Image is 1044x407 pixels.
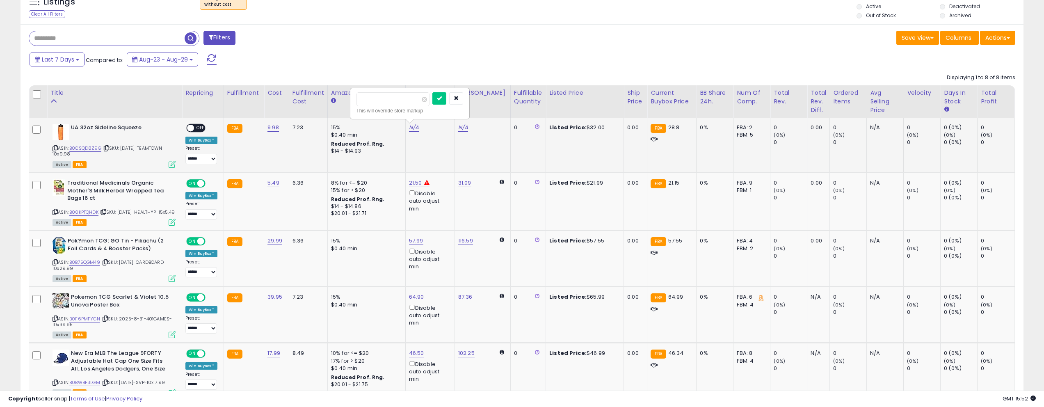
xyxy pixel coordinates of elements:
[737,179,764,187] div: FBA: 9
[409,179,422,187] a: 21.50
[267,89,286,97] div: Cost
[185,201,217,220] div: Preset:
[944,89,974,106] div: Days In Stock
[737,124,764,131] div: FBA: 2
[331,203,399,210] div: $14 - $14.86
[267,293,282,301] a: 39.95
[811,350,823,357] div: N/A
[331,97,336,105] small: Amazon Fees.
[811,293,823,301] div: N/A
[627,350,641,357] div: 0.00
[907,124,940,131] div: 0
[737,301,764,309] div: FBM: 4
[774,309,807,316] div: 0
[331,89,402,97] div: Amazon Fees
[53,161,71,168] span: All listings currently available for purchase on Amazon
[185,316,217,334] div: Preset:
[774,245,785,252] small: (0%)
[774,194,807,201] div: 0
[981,252,1014,260] div: 0
[204,2,242,7] div: without cost
[53,237,66,254] img: 51V2cG-L1DL._SL40_.jpg
[185,250,217,257] div: Win BuyBox *
[949,3,980,10] label: Deactivated
[833,358,845,364] small: (0%)
[292,124,321,131] div: 7.23
[651,350,666,359] small: FBA
[907,187,918,194] small: (0%)
[204,180,217,187] span: OFF
[69,209,98,216] a: B00KPTQHDK
[50,89,178,97] div: Title
[549,124,617,131] div: $32.00
[774,252,807,260] div: 0
[514,89,542,106] div: Fulfillable Quantity
[53,350,69,366] img: 41-OiQrLKWL._SL40_.jpg
[774,293,807,301] div: 0
[774,139,807,146] div: 0
[833,179,866,187] div: 0
[811,237,823,245] div: 0.00
[907,132,918,138] small: (0%)
[668,237,683,245] span: 57.55
[204,238,217,245] span: OFF
[331,179,399,187] div: 8% for <= $20
[292,237,321,245] div: 6.36
[292,89,324,106] div: Fulfillment Cost
[907,194,940,201] div: 0
[1003,395,1036,402] span: 2025-09-6 15:52 GMT
[700,293,727,301] div: 0%
[227,350,242,359] small: FBA
[53,179,176,225] div: ASIN:
[227,237,242,246] small: FBA
[8,395,142,403] div: seller snap | |
[981,309,1014,316] div: 0
[651,124,666,133] small: FBA
[292,293,321,301] div: 7.23
[833,89,863,106] div: Ordered Items
[69,259,100,266] a: B0B75QGM49
[896,31,939,45] button: Save View
[981,245,992,252] small: (0%)
[907,179,940,187] div: 0
[514,237,539,245] div: 0
[100,209,175,215] span: | SKU: [DATE]-HEALTHYP-15x5.49
[981,194,1014,201] div: 0
[409,349,424,357] a: 46.50
[227,124,242,133] small: FBA
[866,12,896,19] label: Out of Stock
[811,124,823,131] div: 0.00
[514,350,539,357] div: 0
[947,74,1015,82] div: Displaying 1 to 8 of 8 items
[774,237,807,245] div: 0
[833,194,866,201] div: 0
[774,350,807,357] div: 0
[514,179,539,187] div: 0
[907,350,940,357] div: 0
[53,124,69,140] img: 31WFAa-pHHL._SL40_.jpg
[668,123,680,131] span: 28.8
[651,179,666,188] small: FBA
[651,89,693,106] div: Current Buybox Price
[458,123,468,132] a: N/A
[71,293,171,311] b: Pokemon TCG Scarlet & Violet 10.5 Unova Poster Box
[944,194,977,201] div: 0 (0%)
[700,350,727,357] div: 0%
[53,332,71,338] span: All listings currently available for purchase on Amazon
[331,131,399,139] div: $0.40 min
[204,294,217,301] span: OFF
[627,293,641,301] div: 0.00
[833,139,866,146] div: 0
[331,365,399,372] div: $0.40 min
[981,187,992,194] small: (0%)
[500,179,504,185] i: Calculated using Dynamic Max Price.
[870,350,897,357] div: N/A
[331,196,385,203] b: Reduced Prof. Rng.
[267,237,282,245] a: 29.99
[185,306,217,313] div: Win BuyBox *
[458,349,475,357] a: 102.25
[292,179,321,187] div: 6.36
[833,132,845,138] small: (0%)
[940,31,979,45] button: Columns
[500,293,504,299] i: Calculated using Dynamic Max Price.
